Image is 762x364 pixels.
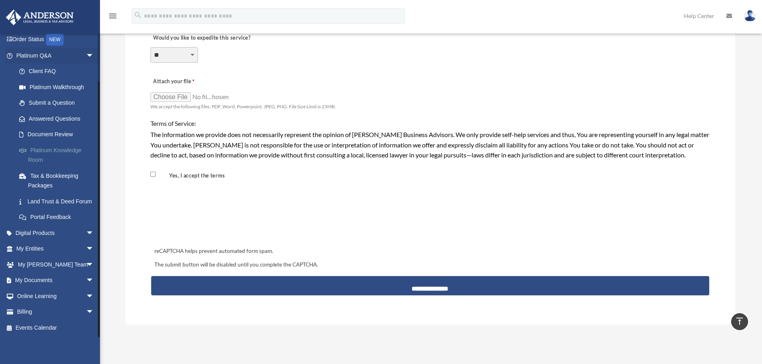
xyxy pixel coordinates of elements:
[6,288,106,304] a: Online Learningarrow_drop_down
[157,172,228,179] label: Yes, I accept the terms
[6,225,106,241] a: Digital Productsarrow_drop_down
[744,10,756,22] img: User Pic
[11,95,106,111] a: Submit a Question
[150,76,230,87] label: Attach your file
[86,273,102,289] span: arrow_drop_down
[6,257,106,273] a: My [PERSON_NAME] Teamarrow_drop_down
[151,260,709,270] div: The submit button will be disabled until you complete the CAPTCHA.
[152,199,274,231] iframe: reCAPTCHA
[11,64,106,80] a: Client FAQ
[86,304,102,320] span: arrow_drop_down
[150,103,336,109] span: We accept the following files: PDF, Word, Powerpoint, JPEG, PNG. File Size Limit is 25MB.
[11,209,106,225] a: Portal Feedback
[6,320,106,336] a: Events Calendar
[11,111,106,127] a: Answered Questions
[6,241,106,257] a: My Entitiesarrow_drop_down
[86,48,102,64] span: arrow_drop_down
[11,193,106,209] a: Land Trust & Deed Forum
[86,241,102,257] span: arrow_drop_down
[6,32,106,48] a: Order StatusNEW
[11,168,106,193] a: Tax & Bookkeeping Packages
[735,316,744,326] i: vertical_align_top
[4,10,76,25] img: Anderson Advisors Platinum Portal
[86,288,102,304] span: arrow_drop_down
[86,257,102,273] span: arrow_drop_down
[150,129,710,160] div: The information we provide does not necessarily represent the opinion of [PERSON_NAME] Business A...
[11,142,106,168] a: Platinum Knowledge Room
[134,11,142,20] i: search
[108,14,118,21] a: menu
[6,48,106,64] a: Platinum Q&Aarrow_drop_down
[150,119,710,128] h4: Terms of Service:
[731,313,748,330] a: vertical_align_top
[150,32,253,44] label: Would you like to expedite this service?
[86,225,102,241] span: arrow_drop_down
[151,247,709,256] div: reCAPTCHA helps prevent automated form spam.
[11,79,106,95] a: Platinum Walkthrough
[46,34,64,46] div: NEW
[6,304,106,320] a: Billingarrow_drop_down
[108,11,118,21] i: menu
[6,273,106,288] a: My Documentsarrow_drop_down
[11,127,102,143] a: Document Review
